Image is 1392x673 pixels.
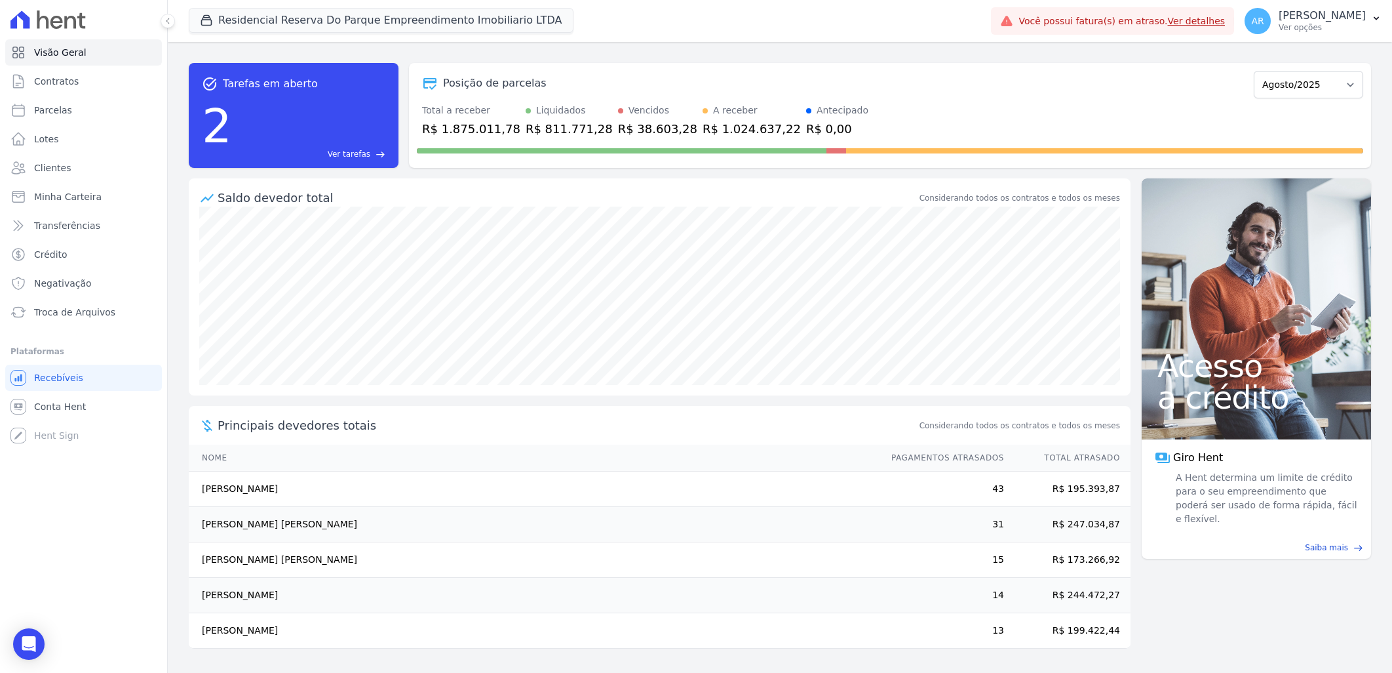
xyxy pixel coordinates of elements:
div: 2 [202,92,232,160]
a: Negativação [5,270,162,296]
td: [PERSON_NAME] [189,613,879,649]
a: Recebíveis [5,365,162,391]
button: Residencial Reserva Do Parque Empreendimento Imobiliario LTDA [189,8,573,33]
div: Open Intercom Messenger [13,628,45,660]
span: A Hent determina um limite de crédito para o seu empreendimento que poderá ser usado de forma ráp... [1173,471,1358,526]
span: Você possui fatura(s) em atraso. [1018,14,1225,28]
th: Nome [189,445,879,472]
td: 31 [879,507,1005,542]
div: Total a receber [422,104,520,117]
div: Saldo devedor total [218,189,917,207]
span: east [376,150,385,159]
span: a crédito [1157,382,1355,413]
a: Troca de Arquivos [5,299,162,325]
div: R$ 0,00 [806,120,868,138]
span: Transferências [34,219,100,232]
a: Ver detalhes [1168,16,1226,26]
a: Crédito [5,241,162,268]
div: A receber [713,104,758,117]
span: Conta Hent [34,400,86,413]
a: Ver tarefas east [237,148,385,160]
span: Considerando todos os contratos e todos os meses [919,420,1120,432]
span: Lotes [34,133,59,146]
span: Saiba mais [1305,542,1348,554]
span: Negativação [34,277,92,290]
div: Considerando todos os contratos e todos os meses [919,192,1120,204]
td: R$ 199.422,44 [1005,613,1131,649]
span: AR [1251,16,1264,26]
th: Total Atrasado [1005,445,1131,472]
span: Principais devedores totais [218,417,917,434]
td: R$ 247.034,87 [1005,507,1131,542]
a: Lotes [5,126,162,152]
span: Giro Hent [1173,450,1223,466]
a: Transferências [5,213,162,239]
span: task_alt [202,76,218,92]
div: R$ 1.024.637,22 [703,120,801,138]
div: R$ 811.771,28 [526,120,613,138]
button: AR [PERSON_NAME] Ver opções [1234,3,1392,39]
span: Clientes [34,161,71,174]
td: [PERSON_NAME] [PERSON_NAME] [189,507,879,542]
span: Parcelas [34,104,72,117]
td: R$ 195.393,87 [1005,472,1131,507]
td: [PERSON_NAME] [189,578,879,613]
p: [PERSON_NAME] [1279,9,1366,22]
span: Crédito [34,248,68,261]
td: 14 [879,578,1005,613]
a: Clientes [5,155,162,181]
td: [PERSON_NAME] [189,472,879,507]
a: Contratos [5,68,162,94]
div: Plataformas [10,344,157,359]
span: Ver tarefas [328,148,370,160]
span: east [1353,543,1363,553]
div: Antecipado [817,104,868,117]
td: [PERSON_NAME] [PERSON_NAME] [189,542,879,578]
span: Recebíveis [34,371,83,384]
div: Vencidos [628,104,669,117]
td: R$ 244.472,27 [1005,578,1131,613]
p: Ver opções [1279,22,1366,33]
td: R$ 173.266,92 [1005,542,1131,578]
span: Acesso [1157,350,1355,382]
td: 13 [879,613,1005,649]
a: Minha Carteira [5,184,162,210]
span: Contratos [34,75,79,88]
div: Liquidados [536,104,586,117]
span: Troca de Arquivos [34,306,115,319]
div: R$ 1.875.011,78 [422,120,520,138]
span: Minha Carteira [34,190,102,203]
th: Pagamentos Atrasados [879,445,1005,472]
div: R$ 38.603,28 [618,120,697,138]
a: Parcelas [5,97,162,123]
a: Visão Geral [5,39,162,66]
span: Visão Geral [34,46,87,59]
span: Tarefas em aberto [223,76,318,92]
a: Saiba mais east [1150,542,1363,554]
td: 15 [879,542,1005,578]
div: Posição de parcelas [443,75,547,91]
td: 43 [879,472,1005,507]
a: Conta Hent [5,394,162,420]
